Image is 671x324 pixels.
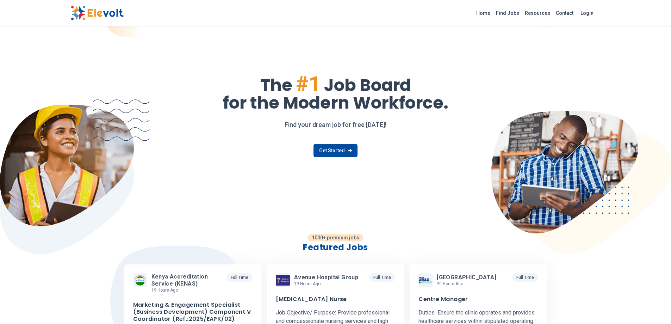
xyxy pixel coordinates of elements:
span: Avenue Hospital Group [294,274,358,281]
span: [GEOGRAPHIC_DATA] [437,274,496,281]
img: Elevolt [71,6,124,20]
p: Find your dream job for free [DATE]! [71,120,601,130]
h1: The Job Board for the Modern Workforce. [71,73,601,111]
img: Bliss Medical Center [418,277,433,284]
h3: [MEDICAL_DATA] Nurse [276,296,347,303]
a: Find Jobs [493,7,522,19]
a: Resources [522,7,553,19]
p: Full Time [226,273,253,282]
h3: Marketing & Engagement Specialist (Business Development) Component V Coordinator (Ref.:2025/EAPK/02) [133,301,253,323]
a: Contact [553,7,576,19]
a: Login [576,6,598,20]
img: Avenue Hospital Group [276,275,290,286]
a: Home [473,7,493,19]
img: Kenya Accreditation Service (KENAS) [133,275,147,286]
span: Kenya Accreditation Service (KENAS) [151,273,221,287]
p: 19 hours ago [294,281,361,287]
p: Full Time [512,273,538,282]
p: Full Time [369,273,395,282]
a: Get Started [313,144,358,157]
p: 20 hours ago [437,281,499,287]
span: #1 [296,71,321,96]
p: 19 hours ago [151,287,224,293]
h3: Centre Manager [418,296,468,303]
